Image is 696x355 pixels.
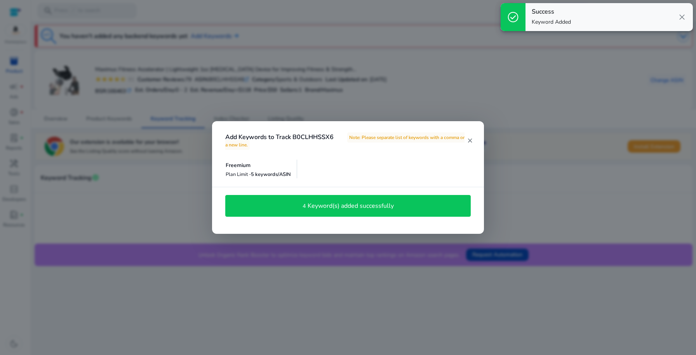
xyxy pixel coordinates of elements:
[303,202,308,210] p: 4
[226,162,291,169] h5: Freemium
[532,18,571,26] p: Keyword Added
[467,137,473,144] mat-icon: close
[308,202,394,210] h4: Keyword(s) added successfully
[677,12,687,22] span: close
[532,8,571,16] h4: Success
[225,132,465,150] span: Note: Please separate list of keywords with a comma or a new line.
[507,11,519,23] span: check_circle
[226,171,291,178] p: Plan Limit -
[225,134,467,148] h4: Add Keywords to Track B0CLHHSSX6
[251,171,291,178] span: 5 keywords/ASIN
